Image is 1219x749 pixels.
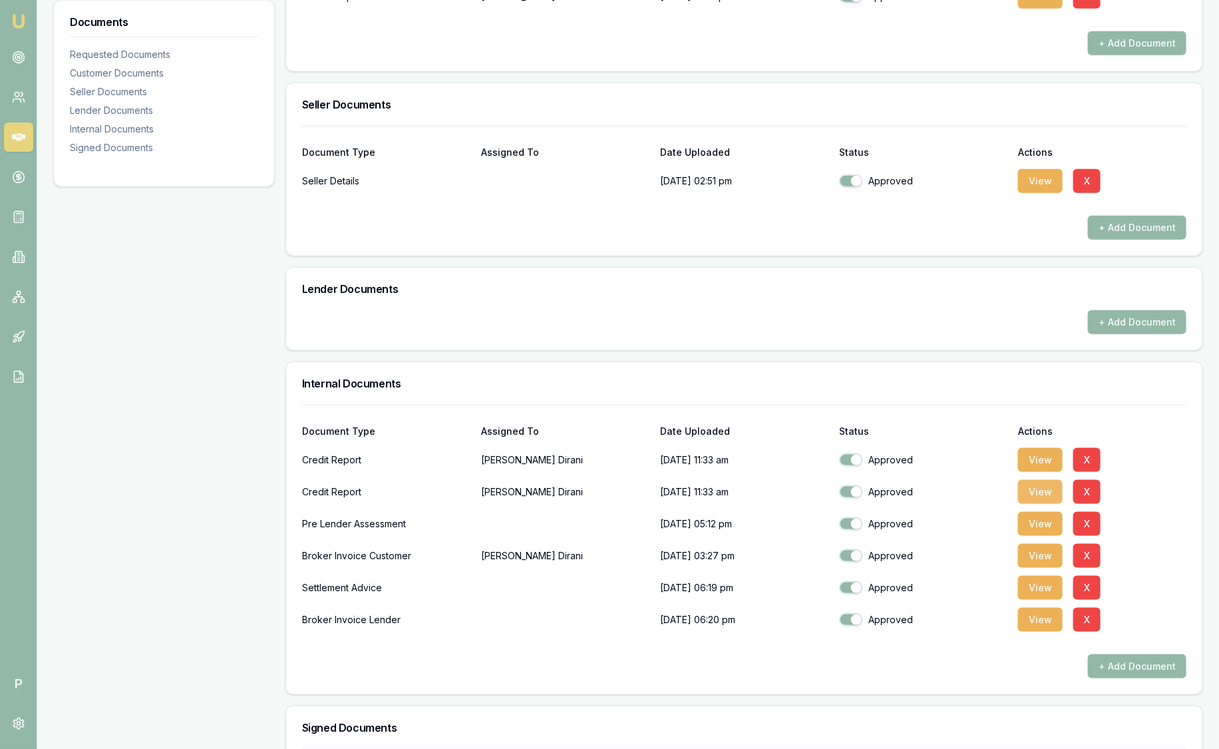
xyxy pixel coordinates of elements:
div: Date Uploaded [660,148,828,157]
div: Approved [839,485,1007,499]
div: Signed Documents [70,141,258,154]
p: [DATE] 05:12 pm [660,511,828,537]
div: Settlement Advice [302,575,470,601]
button: X [1073,544,1101,568]
button: View [1018,576,1063,600]
div: Pre Lender Assessment [302,511,470,537]
div: Approved [839,613,1007,626]
div: Actions [1018,427,1186,436]
div: Customer Documents [70,67,258,80]
button: View [1018,480,1063,504]
div: Seller Details [302,168,470,194]
button: + Add Document [1088,654,1186,678]
div: Status [839,148,1007,157]
p: [PERSON_NAME] Dirani [481,543,649,569]
img: emu-icon-u.png [11,13,27,29]
button: + Add Document [1088,310,1186,334]
p: [DATE] 11:33 am [660,479,828,505]
button: X [1073,576,1101,600]
p: [DATE] 03:27 pm [660,543,828,569]
div: Assigned To [481,427,649,436]
h3: Seller Documents [302,99,1186,110]
div: Credit Report [302,479,470,505]
h3: Internal Documents [302,378,1186,389]
div: Seller Documents [70,85,258,99]
button: + Add Document [1088,216,1186,240]
div: Assigned To [481,148,649,157]
div: Broker Invoice Customer [302,543,470,569]
div: Approved [839,517,1007,531]
p: [PERSON_NAME] Dirani [481,447,649,473]
button: View [1018,169,1063,193]
button: View [1018,544,1063,568]
div: Document Type [302,148,470,157]
button: View [1018,512,1063,536]
p: [DATE] 02:51 pm [660,168,828,194]
button: View [1018,448,1063,472]
button: X [1073,608,1101,632]
div: Lender Documents [70,104,258,117]
div: Credit Report [302,447,470,473]
span: P [4,669,33,698]
p: [DATE] 11:33 am [660,447,828,473]
p: [DATE] 06:20 pm [660,607,828,633]
div: Actions [1018,148,1186,157]
button: + Add Document [1088,31,1186,55]
div: Date Uploaded [660,427,828,436]
div: Approved [839,549,1007,563]
div: Approved [839,453,1007,467]
button: X [1073,512,1101,536]
h3: Signed Documents [302,722,1186,733]
button: X [1073,448,1101,472]
button: View [1018,608,1063,632]
h3: Lender Documents [302,284,1186,294]
div: Requested Documents [70,48,258,61]
div: Document Type [302,427,470,436]
p: [DATE] 06:19 pm [660,575,828,601]
div: Broker Invoice Lender [302,607,470,633]
button: X [1073,480,1101,504]
div: Approved [839,581,1007,595]
button: X [1073,169,1101,193]
div: Status [839,427,1007,436]
p: [PERSON_NAME] Dirani [481,479,649,505]
h3: Documents [70,17,258,27]
div: Approved [839,174,1007,188]
div: Internal Documents [70,123,258,136]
